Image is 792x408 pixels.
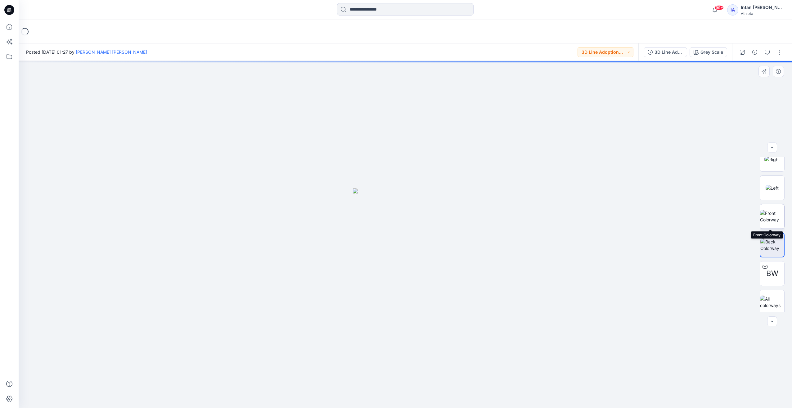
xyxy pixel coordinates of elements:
[766,268,778,279] span: BW
[714,5,724,10] span: 99+
[644,47,687,57] button: 3D Line Adoption Sample (Vendor)
[764,156,780,163] img: Right
[76,49,147,55] a: [PERSON_NAME] [PERSON_NAME]
[741,4,784,11] div: Intan [PERSON_NAME]
[760,238,784,252] img: Back Colorway
[750,47,760,57] button: Details
[690,47,727,57] button: Grey Scale
[727,4,738,16] div: IA
[26,49,147,55] span: Posted [DATE] 01:27 by
[655,49,683,56] div: 3D Line Adoption Sample (Vendor)
[760,210,784,223] img: Front Colorway
[700,49,723,56] div: Grey Scale
[741,11,784,16] div: Athleta
[760,296,784,309] img: All colorways
[766,185,779,191] img: Left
